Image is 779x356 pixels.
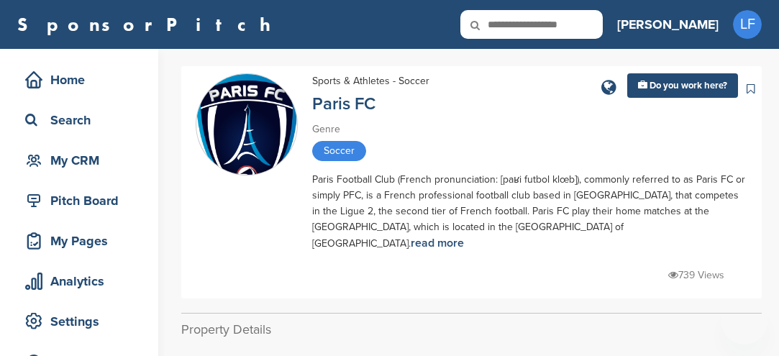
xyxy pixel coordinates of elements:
h3: [PERSON_NAME] [617,14,719,35]
a: read more [411,236,464,250]
h2: Property Details [181,320,762,339]
a: SponsorPitch [17,15,280,34]
a: Pitch Board [14,184,144,217]
div: Sports & Athletes - Soccer [312,73,429,89]
div: Home [22,67,144,93]
div: My CRM [22,147,144,173]
img: Sponsorpitch & Paris FC [196,74,297,193]
div: Analytics [22,268,144,294]
div: Pitch Board [22,188,144,214]
div: Genre [312,122,747,137]
a: My CRM [14,144,144,177]
span: Soccer [312,141,366,161]
a: Paris FC [312,93,375,114]
div: My Pages [22,228,144,254]
a: [PERSON_NAME] [617,9,719,40]
a: Settings [14,305,144,338]
a: Home [14,63,144,96]
p: 739 Views [668,266,724,284]
a: My Pages [14,224,144,257]
a: Search [14,104,144,137]
a: Analytics [14,265,144,298]
a: Do you work here? [627,73,738,98]
div: Settings [22,309,144,334]
div: Paris Football Club (French pronunciation: ​[paʁi futbol klœb]), commonly referred to as Paris FC... [312,172,747,252]
iframe: Button to launch messaging window [721,298,767,344]
span: LF [733,10,762,39]
div: Search [22,107,144,133]
span: Do you work here? [650,80,727,91]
